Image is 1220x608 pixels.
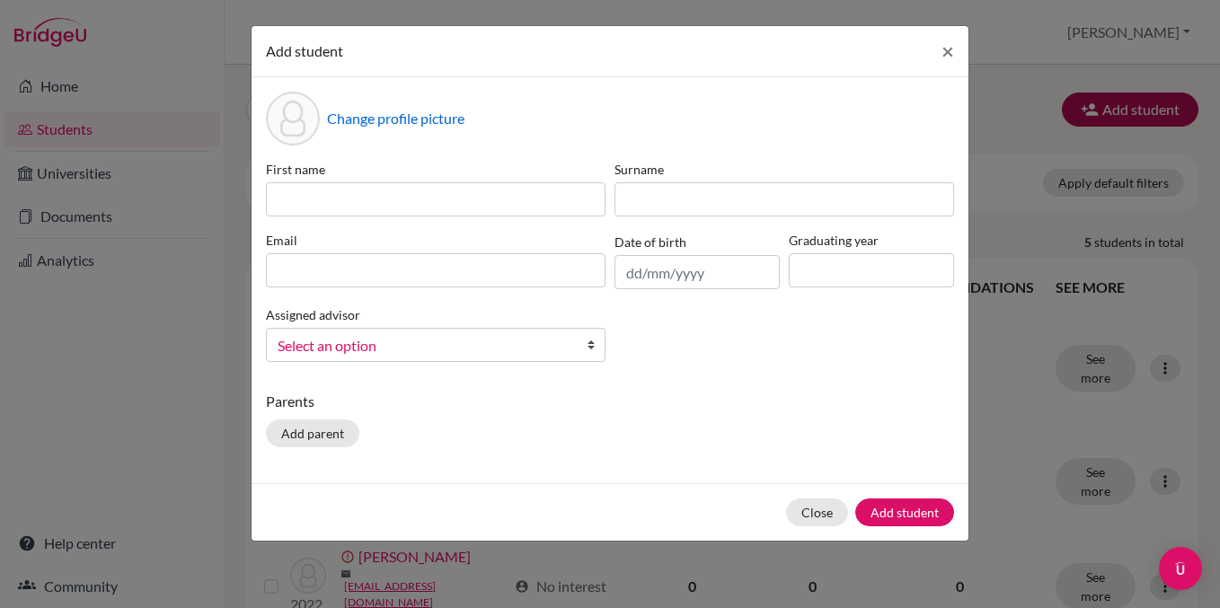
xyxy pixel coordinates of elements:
label: Assigned advisor [266,305,360,324]
span: Add student [266,42,343,59]
button: Close [927,26,968,76]
span: × [942,38,954,64]
div: Profile picture [266,92,320,145]
div: Open Intercom Messenger [1159,547,1202,590]
label: Email [266,231,606,250]
button: Close [786,498,848,526]
label: Surname [614,160,954,179]
span: Select an option [278,334,570,357]
button: Add student [855,498,954,526]
button: Add parent [266,419,359,447]
label: Date of birth [614,233,686,251]
label: Graduating year [789,231,954,250]
input: dd/mm/yyyy [614,255,780,289]
label: First name [266,160,606,179]
p: Parents [266,391,954,412]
